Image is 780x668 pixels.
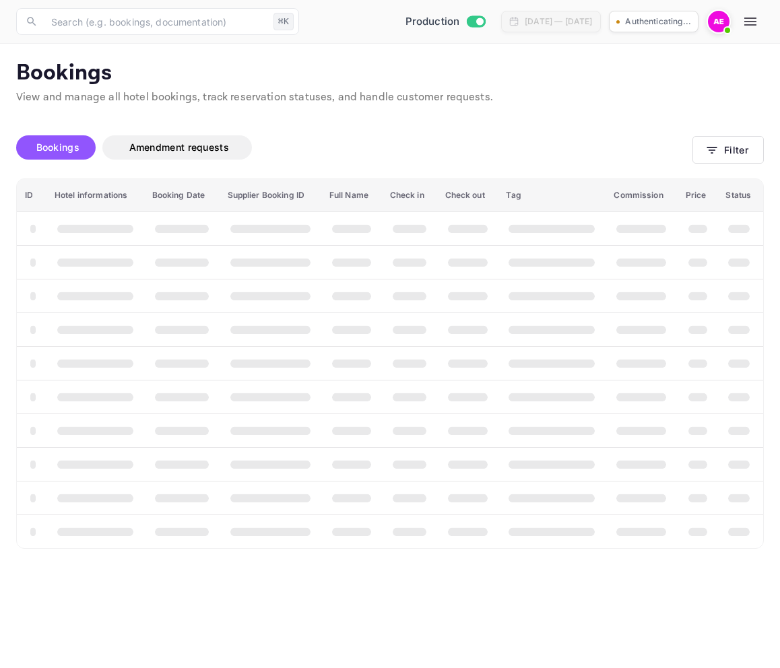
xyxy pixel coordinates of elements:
[382,179,437,212] th: Check in
[606,179,677,212] th: Commission
[16,60,764,87] p: Bookings
[692,136,764,164] button: Filter
[43,8,268,35] input: Search (e.g. bookings, documentation)
[220,179,321,212] th: Supplier Booking ID
[144,179,220,212] th: Booking Date
[525,15,592,28] div: [DATE] — [DATE]
[498,179,606,212] th: Tag
[17,179,46,212] th: ID
[405,14,460,30] span: Production
[717,179,763,212] th: Status
[400,14,491,30] div: Switch to Sandbox mode
[46,179,144,212] th: Hotel informations
[437,179,498,212] th: Check out
[16,90,764,106] p: View and manage all hotel bookings, track reservation statuses, and handle customer requests.
[321,179,382,212] th: Full Name
[36,141,79,153] span: Bookings
[625,15,691,28] p: Authenticating...
[129,141,229,153] span: Amendment requests
[16,135,692,160] div: account-settings tabs
[678,179,718,212] th: Price
[273,13,294,30] div: ⌘K
[708,11,729,32] img: achraf Elkhaier
[17,179,763,548] table: booking table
